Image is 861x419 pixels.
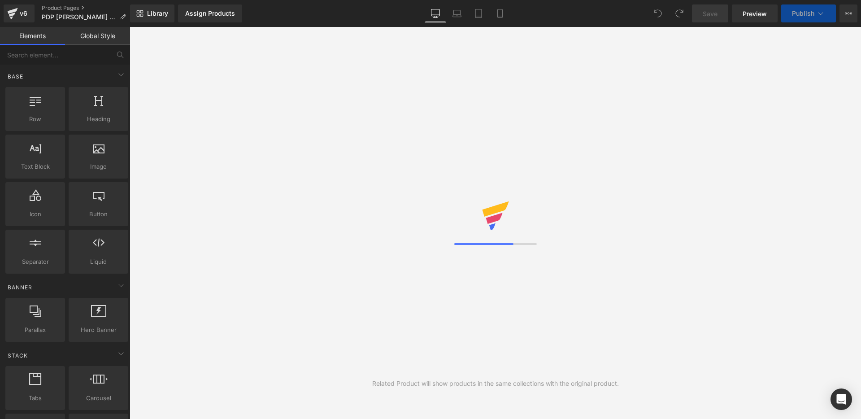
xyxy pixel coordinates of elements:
a: Tablet [468,4,489,22]
span: Hero Banner [71,325,126,335]
span: Banner [7,283,33,292]
span: Parallax [8,325,62,335]
span: Liquid [71,257,126,266]
span: Heading [71,114,126,124]
button: More [839,4,857,22]
div: v6 [18,8,29,19]
div: Assign Products [185,10,235,17]
button: Undo [649,4,667,22]
span: Stack [7,351,29,360]
button: Redo [670,4,688,22]
a: Global Style [65,27,130,45]
span: Preview [743,9,767,18]
a: Preview [732,4,778,22]
span: Text Block [8,162,62,171]
span: Save [703,9,717,18]
span: Row [8,114,62,124]
span: Publish [792,10,814,17]
span: Library [147,9,168,17]
button: Publish [781,4,836,22]
a: v6 [4,4,35,22]
a: Product Pages [42,4,133,12]
div: Open Intercom Messenger [831,388,852,410]
span: Carousel [71,393,126,403]
div: Related Product will show products in the same collections with the original product. [372,379,619,388]
span: Separator [8,257,62,266]
a: Desktop [425,4,446,22]
span: Icon [8,209,62,219]
span: Base [7,72,24,81]
span: Button [71,209,126,219]
a: Mobile [489,4,511,22]
span: PDP [PERSON_NAME] 1kg [42,13,116,21]
a: New Library [130,4,174,22]
a: Laptop [446,4,468,22]
span: Tabs [8,393,62,403]
span: Image [71,162,126,171]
